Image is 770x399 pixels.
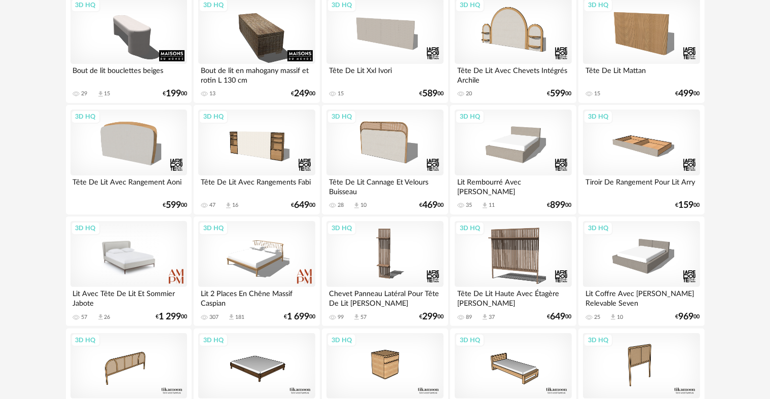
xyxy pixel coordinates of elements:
[679,313,694,320] span: 969
[70,64,187,84] div: Bout de lit bouclettes beiges
[326,175,443,196] div: Tête De Lit Cannage Et Velours Buisseau
[166,90,181,97] span: 199
[455,110,485,123] div: 3D HQ
[419,313,444,320] div: € 00
[547,90,572,97] div: € 00
[422,202,437,209] span: 469
[291,202,315,209] div: € 00
[594,314,600,321] div: 25
[489,202,495,209] div: 11
[551,202,566,209] span: 899
[199,222,228,235] div: 3D HQ
[70,175,187,196] div: Tête De Lit Avec Rangement Aoni
[287,313,309,320] span: 1 699
[322,216,448,326] a: 3D HQ Chevet Panneau Latéral Pour Tête De Lit [PERSON_NAME] 99 Download icon 57 €29900
[353,313,360,321] span: Download icon
[466,314,472,321] div: 89
[419,202,444,209] div: € 00
[225,202,232,209] span: Download icon
[228,313,235,321] span: Download icon
[71,110,100,123] div: 3D HQ
[156,313,187,320] div: € 00
[466,90,472,97] div: 20
[209,90,215,97] div: 13
[455,64,571,84] div: Tête De Lit Avec Chevets Intégrés Archile
[327,222,356,235] div: 3D HQ
[66,216,192,326] a: 3D HQ Lit Avec Tête De Lit Et Sommier Jabote 57 Download icon 26 €1 29900
[455,287,571,307] div: Tête De Lit Haute Avec Étagère [PERSON_NAME]
[322,105,448,214] a: 3D HQ Tête De Lit Cannage Et Velours Buisseau 28 Download icon 10 €46900
[104,314,111,321] div: 26
[163,90,187,97] div: € 00
[455,334,485,347] div: 3D HQ
[327,334,356,347] div: 3D HQ
[199,110,228,123] div: 3D HQ
[209,202,215,209] div: 47
[198,287,315,307] div: Lit 2 Places En Chêne Massif Caspian
[594,90,600,97] div: 15
[676,90,700,97] div: € 00
[326,287,443,307] div: Chevet Panneau Latéral Pour Tête De Lit [PERSON_NAME]
[679,90,694,97] span: 499
[209,314,218,321] div: 307
[198,64,315,84] div: Bout de lit en mahogany massif et rotin L 130 cm
[583,64,700,84] div: Tête De Lit Mattan
[194,105,319,214] a: 3D HQ Tête De Lit Avec Rangements Fabi 47 Download icon 16 €64900
[163,202,187,209] div: € 00
[338,202,344,209] div: 28
[481,313,489,321] span: Download icon
[82,90,88,97] div: 29
[583,287,700,307] div: Lit Coffre Avec [PERSON_NAME] Relevable Seven
[166,202,181,209] span: 599
[455,175,571,196] div: Lit Rembourré Avec [PERSON_NAME]
[360,314,366,321] div: 57
[71,334,100,347] div: 3D HQ
[284,313,315,320] div: € 00
[578,216,704,326] a: 3D HQ Lit Coffre Avec [PERSON_NAME] Relevable Seven 25 Download icon 10 €96900
[70,287,187,307] div: Lit Avec Tête De Lit Et Sommier Jabote
[360,202,366,209] div: 10
[676,313,700,320] div: € 00
[676,202,700,209] div: € 00
[583,175,700,196] div: Tiroir De Rangement Pour Lit Arry
[159,313,181,320] span: 1 299
[353,202,360,209] span: Download icon
[419,90,444,97] div: € 00
[583,334,613,347] div: 3D HQ
[97,90,104,98] span: Download icon
[547,202,572,209] div: € 00
[489,314,495,321] div: 37
[97,313,104,321] span: Download icon
[450,216,576,326] a: 3D HQ Tête De Lit Haute Avec Étagère [PERSON_NAME] 89 Download icon 37 €64900
[422,90,437,97] span: 589
[617,314,623,321] div: 10
[71,222,100,235] div: 3D HQ
[338,314,344,321] div: 99
[232,202,238,209] div: 16
[66,105,192,214] a: 3D HQ Tête De Lit Avec Rangement Aoni €59900
[235,314,244,321] div: 181
[294,90,309,97] span: 249
[578,105,704,214] a: 3D HQ Tiroir De Rangement Pour Lit Arry €15900
[294,202,309,209] span: 649
[481,202,489,209] span: Download icon
[609,313,617,321] span: Download icon
[547,313,572,320] div: € 00
[326,64,443,84] div: Tête De Lit Xxl Ivori
[551,313,566,320] span: 649
[194,216,319,326] a: 3D HQ Lit 2 Places En Chêne Massif Caspian 307 Download icon 181 €1 69900
[466,202,472,209] div: 35
[199,334,228,347] div: 3D HQ
[583,222,613,235] div: 3D HQ
[583,110,613,123] div: 3D HQ
[82,314,88,321] div: 57
[338,90,344,97] div: 15
[679,202,694,209] span: 159
[455,222,485,235] div: 3D HQ
[551,90,566,97] span: 599
[327,110,356,123] div: 3D HQ
[450,105,576,214] a: 3D HQ Lit Rembourré Avec [PERSON_NAME] 35 Download icon 11 €89900
[198,175,315,196] div: Tête De Lit Avec Rangements Fabi
[422,313,437,320] span: 299
[104,90,111,97] div: 15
